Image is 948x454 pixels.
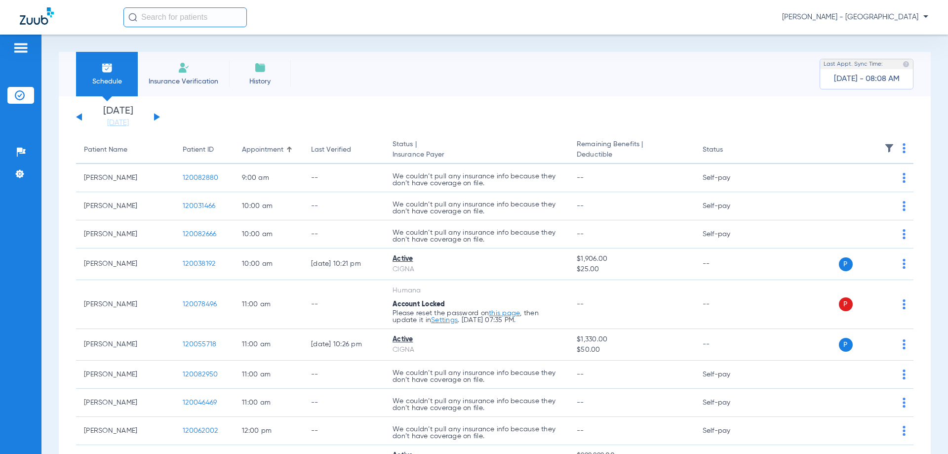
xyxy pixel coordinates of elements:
[903,339,906,349] img: group-dot-blue.svg
[903,259,906,269] img: group-dot-blue.svg
[183,301,217,308] span: 120078496
[88,118,148,128] a: [DATE]
[903,61,909,68] img: last sync help info
[393,254,561,264] div: Active
[393,150,561,160] span: Insurance Payer
[393,173,561,187] p: We couldn’t pull any insurance info because they don’t have coverage on file.
[183,371,218,378] span: 120082950
[234,220,303,248] td: 10:00 AM
[577,345,686,355] span: $50.00
[234,417,303,445] td: 12:00 PM
[695,164,761,192] td: Self-pay
[183,399,217,406] span: 120046469
[393,301,445,308] span: Account Locked
[183,427,218,434] span: 120062002
[577,231,584,238] span: --
[431,317,458,324] a: Settings
[577,427,584,434] span: --
[393,264,561,275] div: CIGNA
[145,77,222,86] span: Insurance Verification
[13,42,29,54] img: hamburger-icon
[76,248,175,280] td: [PERSON_NAME]
[824,59,883,69] span: Last Appt. Sync Time:
[183,145,226,155] div: Patient ID
[183,231,216,238] span: 120082666
[83,77,130,86] span: Schedule
[695,248,761,280] td: --
[234,389,303,417] td: 11:00 AM
[178,62,190,74] img: Manual Insurance Verification
[695,329,761,361] td: --
[303,280,385,329] td: --
[303,164,385,192] td: --
[303,361,385,389] td: --
[839,338,853,352] span: P
[183,203,215,209] span: 120031466
[84,145,167,155] div: Patient Name
[903,398,906,408] img: group-dot-blue.svg
[569,136,694,164] th: Remaining Benefits |
[903,143,906,153] img: group-dot-blue.svg
[393,286,561,296] div: Humana
[695,280,761,329] td: --
[303,192,385,220] td: --
[393,345,561,355] div: CIGNA
[695,361,761,389] td: Self-pay
[782,12,928,22] span: [PERSON_NAME] - [GEOGRAPHIC_DATA]
[393,310,561,324] p: Please reset the password on , then update it in . [DATE] 07:35 PM.
[695,136,761,164] th: Status
[577,264,686,275] span: $25.00
[577,203,584,209] span: --
[695,417,761,445] td: Self-pay
[237,77,283,86] span: History
[303,417,385,445] td: --
[88,106,148,128] li: [DATE]
[242,145,295,155] div: Appointment
[76,329,175,361] td: [PERSON_NAME]
[303,389,385,417] td: --
[834,74,900,84] span: [DATE] - 08:08 AM
[76,389,175,417] td: [PERSON_NAME]
[903,229,906,239] img: group-dot-blue.svg
[234,329,303,361] td: 11:00 AM
[101,62,113,74] img: Schedule
[76,164,175,192] td: [PERSON_NAME]
[76,361,175,389] td: [PERSON_NAME]
[303,248,385,280] td: [DATE] 10:21 PM
[242,145,283,155] div: Appointment
[183,260,215,267] span: 120038192
[234,248,303,280] td: 10:00 AM
[123,7,247,27] input: Search for patients
[903,370,906,379] img: group-dot-blue.svg
[385,136,569,164] th: Status |
[76,220,175,248] td: [PERSON_NAME]
[695,220,761,248] td: Self-pay
[303,329,385,361] td: [DATE] 10:26 PM
[234,192,303,220] td: 10:00 AM
[839,257,853,271] span: P
[183,174,218,181] span: 120082880
[76,280,175,329] td: [PERSON_NAME]
[183,341,216,348] span: 120055718
[839,297,853,311] span: P
[577,371,584,378] span: --
[393,334,561,345] div: Active
[577,150,686,160] span: Deductible
[76,192,175,220] td: [PERSON_NAME]
[695,389,761,417] td: Self-pay
[128,13,137,22] img: Search Icon
[899,407,948,454] iframe: Chat Widget
[234,280,303,329] td: 11:00 AM
[903,201,906,211] img: group-dot-blue.svg
[695,192,761,220] td: Self-pay
[393,201,561,215] p: We couldn’t pull any insurance info because they don’t have coverage on file.
[183,145,214,155] div: Patient ID
[20,7,54,25] img: Zuub Logo
[577,301,584,308] span: --
[303,220,385,248] td: --
[577,174,584,181] span: --
[311,145,351,155] div: Last Verified
[577,254,686,264] span: $1,906.00
[903,299,906,309] img: group-dot-blue.svg
[234,361,303,389] td: 11:00 AM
